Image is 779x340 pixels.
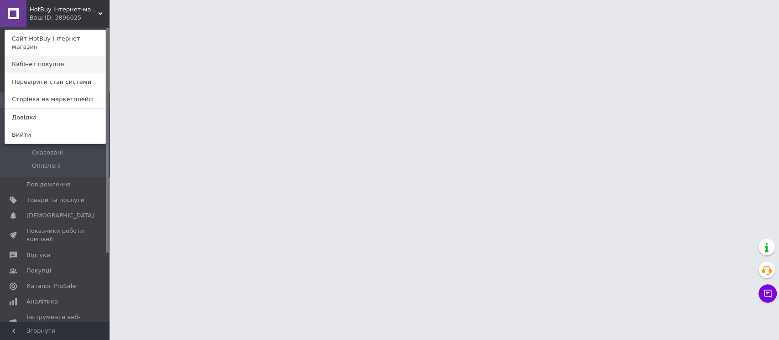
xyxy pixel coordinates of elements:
a: Вийти [5,126,105,144]
span: Каталог ProSale [26,282,76,290]
span: Інструменти веб-майстра та SEO [26,313,84,330]
span: [DEMOGRAPHIC_DATA] [26,211,94,220]
a: Довідка [5,109,105,126]
span: Аналітика [26,298,58,306]
div: Ваш ID: 3896025 [30,14,68,22]
span: Скасовані [32,149,63,157]
span: Показники роботи компанії [26,227,84,243]
span: Повідомлення [26,180,71,189]
span: Оплачені [32,162,61,170]
a: Кабінет покупця [5,56,105,73]
span: Покупці [26,267,51,275]
span: Товари та послуги [26,196,84,204]
a: Сайт HotBuy Інтернет-магазин [5,30,105,56]
span: Відгуки [26,251,50,259]
span: HotBuy Інтернет-магазин [30,5,98,14]
a: Сторінка на маркетплейсі [5,91,105,108]
button: Чат з покупцем [758,284,777,303]
a: Перевірити стан системи [5,73,105,91]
